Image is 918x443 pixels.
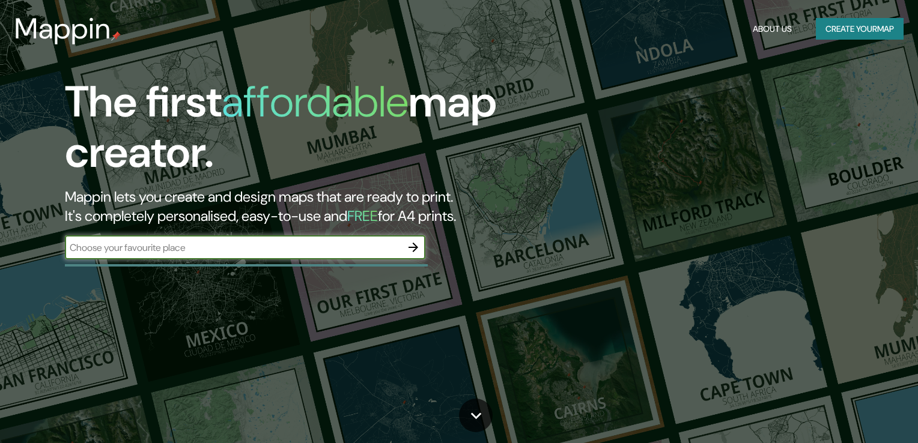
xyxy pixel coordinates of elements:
h1: affordable [222,74,409,130]
h1: The first map creator. [65,77,524,187]
input: Choose your favourite place [65,241,401,255]
h3: Mappin [14,12,111,46]
button: About Us [748,18,797,40]
h2: Mappin lets you create and design maps that are ready to print. It's completely personalised, eas... [65,187,524,226]
button: Create yourmap [816,18,904,40]
img: mappin-pin [111,31,121,41]
h5: FREE [347,206,378,225]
